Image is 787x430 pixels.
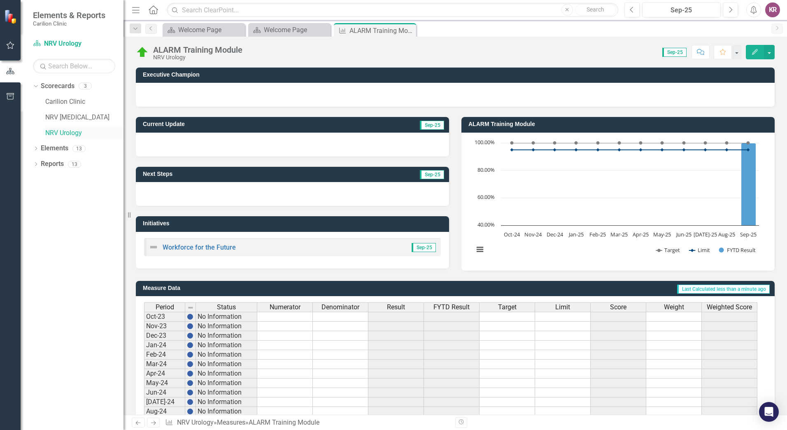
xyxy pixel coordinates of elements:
[187,332,193,339] img: BgCOk07PiH71IgAAAABJRU5ErkJggg==
[217,418,245,426] a: Measures
[633,231,649,238] text: Apr-25
[512,143,756,226] g: FYTD Result, series 3 of 3. Bar series with 12 bars.
[420,170,444,179] span: Sep-25
[675,231,692,238] text: Jun-25
[618,141,621,145] path: Mar-25, 100. Target.
[555,304,570,311] span: Limit
[420,121,444,130] span: Sep-25
[196,397,257,407] td: No Information
[45,129,123,138] a: NRV Urology
[187,313,193,320] img: BgCOk07PiH71IgAAAABJRU5ErkJggg==
[642,2,721,17] button: Sep-25
[187,408,193,415] img: BgCOk07PiH71IgAAAABJRU5ErkJggg==
[4,9,19,24] img: ClearPoint Strategy
[661,148,664,151] path: May-25, 95. Limit.
[587,6,604,13] span: Search
[143,220,445,227] h3: Initiatives
[187,323,193,330] img: BgCOk07PiH71IgAAAABJRU5ErkJggg==
[575,141,578,145] path: Jan-25, 100. Target.
[136,46,149,59] img: On Target
[596,141,600,145] path: Feb-25, 100. Target.
[196,407,257,416] td: No Information
[504,231,520,238] text: Oct-24
[33,10,105,20] span: Elements & Reports
[765,2,780,17] button: KR
[167,3,618,17] input: Search ClearPoint...
[718,231,735,238] text: Aug-25
[144,388,185,397] td: Jun-24
[196,312,257,322] td: No Information
[217,304,236,311] span: Status
[68,161,81,168] div: 13
[196,360,257,369] td: No Information
[470,139,766,262] div: Chart. Highcharts interactive chart.
[759,402,779,422] div: Open Intercom Messenger
[177,418,214,426] a: NRV Urology
[498,304,517,311] span: Target
[618,148,621,151] path: Mar-25, 95. Limit.
[689,246,710,254] button: Show Limit
[725,148,729,151] path: Aug-25, 95. Limit.
[412,243,436,252] span: Sep-25
[704,148,707,151] path: Jul-25, 95. Limit.
[196,379,257,388] td: No Information
[196,388,257,397] td: No Information
[41,144,68,153] a: Elements
[682,148,686,151] path: Jun-25, 95. Limit.
[553,148,556,151] path: Dec-24, 95. Limit.
[589,231,606,238] text: Feb-25
[144,312,185,322] td: Oct-23
[682,141,686,145] path: Jun-25, 100. Target.
[321,304,359,311] span: Denominator
[250,25,328,35] a: Welcome Page
[656,246,680,254] button: Show Target
[144,331,185,341] td: Dec-23
[610,231,628,238] text: Mar-25
[178,25,243,35] div: Welcome Page
[741,143,756,225] path: Sep-25, 100. FYTD Result.
[433,304,470,311] span: FYTD Result
[143,121,332,127] h3: Current Update
[249,418,319,426] div: ALARM Training Module
[144,397,185,407] td: [DATE]-24
[187,399,193,405] img: BgCOk07PiH71IgAAAABJRU5ErkJggg==
[510,141,750,145] g: Target, series 1 of 3. Line with 12 data points.
[664,304,684,311] span: Weight
[747,141,750,145] path: Sep-25, 100. Target.
[270,304,300,311] span: Numerator
[575,4,616,16] button: Search
[475,138,495,146] text: 100.00%
[33,20,105,27] small: Carilion Clinic
[163,243,236,251] a: Workforce for the Future
[165,25,243,35] a: Welcome Page
[187,389,193,396] img: BgCOk07PiH71IgAAAABJRU5ErkJggg==
[575,148,578,151] path: Jan-25, 95. Limit.
[661,141,664,145] path: May-25, 100. Target.
[349,26,414,36] div: ALARM Training Module
[196,322,257,331] td: No Information
[153,54,242,61] div: NRV Urology
[79,83,92,90] div: 3
[144,350,185,360] td: Feb-24
[677,285,770,294] span: Last Calculated less than a minute ago
[553,141,556,145] path: Dec-24, 100. Target.
[477,221,495,228] text: 40.00%
[187,304,194,311] img: 8DAGhfEEPCf229AAAAAElFTkSuQmCC
[532,141,535,145] path: Nov-24, 100. Target.
[144,407,185,416] td: Aug-24
[143,72,771,78] h3: Executive Champion
[41,159,64,169] a: Reports
[662,48,687,57] span: Sep-25
[477,166,495,173] text: 80.00%
[196,341,257,350] td: No Information
[510,141,514,145] path: Oct-24, 100. Target.
[41,82,75,91] a: Scorecards
[596,148,600,151] path: Feb-25, 95. Limit.
[144,379,185,388] td: May-24
[156,304,174,311] span: Period
[143,171,307,177] h3: Next Steps
[149,242,158,252] img: Not Defined
[187,380,193,386] img: BgCOk07PiH71IgAAAABJRU5ErkJggg==
[474,244,486,255] button: View chart menu, Chart
[45,113,123,122] a: NRV [MEDICAL_DATA]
